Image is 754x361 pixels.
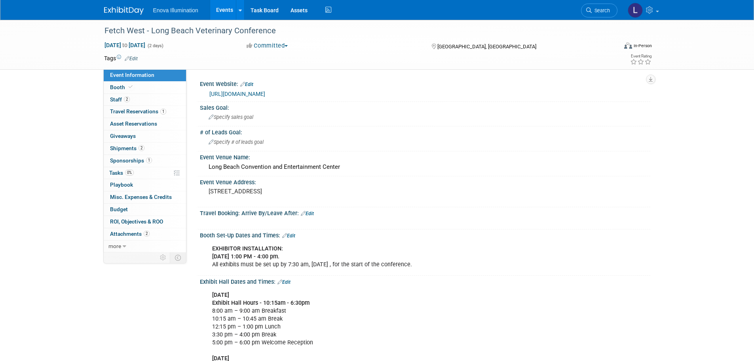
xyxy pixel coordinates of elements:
a: Sponsorships1 [104,155,186,167]
span: Shipments [110,145,144,151]
b: [DATE] 1:00 PM - 4:00 pm. [212,253,279,260]
a: [URL][DOMAIN_NAME] [209,91,265,97]
span: Misc. Expenses & Credits [110,194,172,200]
div: Travel Booking: Arrive By/Leave After: [200,207,650,218]
div: All exhibits must be set up by 7:30 am, [DATE] , for the start of the conference. [207,241,563,273]
span: 1 [146,157,152,163]
a: Booth [104,82,186,94]
a: ROI, Objectives & ROO [104,216,186,228]
span: Giveaways [110,133,136,139]
a: more [104,241,186,252]
td: Personalize Event Tab Strip [156,252,170,263]
span: 1 [160,109,166,115]
div: # of Leads Goal: [200,126,650,136]
pre: [STREET_ADDRESS] [209,188,379,195]
span: more [108,243,121,249]
img: ExhibitDay [104,7,144,15]
img: Format-Inperson.png [624,42,632,49]
a: Edit [240,82,253,87]
a: Event Information [104,69,186,81]
a: Budget [104,204,186,216]
a: Edit [301,211,314,216]
span: Asset Reservations [110,120,157,127]
a: Playbook [104,179,186,191]
div: Long Beach Convention and Entertainment Center [206,161,644,173]
span: Specify # of leads goal [209,139,264,145]
div: Sales Goal: [200,102,650,112]
b: [DATE] [212,292,229,298]
div: Exhibit Hall Dates and Times: [200,276,650,286]
span: [GEOGRAPHIC_DATA], [GEOGRAPHIC_DATA] [437,44,536,50]
span: [DATE] [DATE] [104,42,146,49]
span: ROI, Objectives & ROO [110,218,163,225]
img: Lucas Mlinarcik [628,3,643,18]
span: Attachments [110,231,150,237]
td: Toggle Event Tabs [170,252,186,263]
div: Event Venue Name: [200,151,650,161]
a: Giveaways [104,130,186,142]
div: In-Person [633,43,652,49]
span: Specify sales goal [209,114,253,120]
span: Staff [110,96,130,103]
div: Event Website: [200,78,650,88]
div: Fetch West - Long Beach Veterinary Conference [102,24,606,38]
span: Playbook [110,181,133,188]
a: Attachments2 [104,228,186,240]
a: Staff2 [104,94,186,106]
i: Booth reservation complete [129,85,133,89]
span: Travel Reservations [110,108,166,115]
a: Asset Reservations [104,118,186,130]
a: Edit [277,279,291,285]
a: Travel Reservations1 [104,106,186,118]
td: Tags [104,54,138,62]
span: 2 [144,231,150,237]
a: Edit [125,56,138,61]
span: to [121,42,129,48]
span: 2 [124,96,130,102]
div: Booth Set-Up Dates and Times: [200,229,650,240]
b: EXHIBITOR INSTALLATION: [212,245,283,252]
div: Event Rating [630,54,651,58]
span: 0% [125,170,134,176]
a: Edit [282,233,295,239]
span: Event Information [110,72,154,78]
div: Event Format [571,41,652,53]
span: Sponsorships [110,157,152,164]
span: Enova Illumination [153,7,198,13]
span: Tasks [109,170,134,176]
a: Tasks0% [104,167,186,179]
a: Misc. Expenses & Credits [104,191,186,203]
a: Search [581,4,617,17]
a: Shipments2 [104,143,186,155]
span: 2 [139,145,144,151]
span: (2 days) [147,43,163,48]
button: Committed [244,42,291,50]
div: Event Venue Address: [200,176,650,186]
span: Booth [110,84,134,90]
span: Search [592,8,610,13]
b: Exhibit Hall Hours - 10:15am - 6:30pm [212,300,310,306]
span: Budget [110,206,128,212]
